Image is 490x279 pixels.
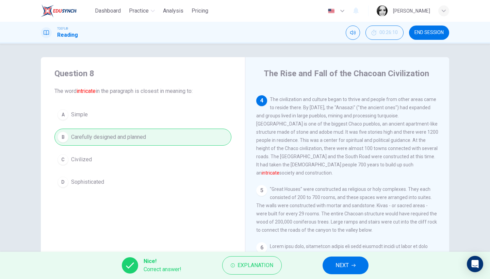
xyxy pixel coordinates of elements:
h4: The Rise and Fall of the Chacoan Civilization [264,68,429,79]
font: intricate [262,170,279,176]
div: Open Intercom Messenger [467,256,483,272]
button: END SESSION [409,26,449,40]
button: Dashboard [92,5,124,17]
span: Correct answer! [144,265,181,274]
span: Dashboard [95,7,121,15]
span: Nice! [144,257,181,265]
span: TOEFL® [57,26,68,31]
span: The word in the paragraph is closest in meaning to: [54,87,231,95]
a: EduSynch logo [41,4,92,18]
h1: Reading [57,31,78,39]
div: [PERSON_NAME] [393,7,430,15]
span: 00:26:10 [379,30,398,35]
font: intricate [77,88,96,94]
span: Practice [129,7,149,15]
span: Pricing [192,7,208,15]
span: NEXT [336,261,349,270]
div: 5 [256,185,267,196]
button: 00:26:10 [365,26,404,40]
h4: Question 8 [54,68,231,79]
img: EduSynch logo [41,4,77,18]
span: Explanation [238,261,273,270]
img: en [327,9,336,14]
button: Analysis [160,5,186,17]
span: "Great Houses" were constructed as religious or holy complexes. They each consisted of 200 to 700... [256,186,437,233]
button: Pricing [189,5,211,17]
span: END SESSION [414,30,444,35]
span: Analysis [163,7,183,15]
div: Hide [365,26,404,40]
div: 4 [256,95,267,106]
button: Explanation [222,256,282,275]
div: Mute [346,26,360,40]
span: The civilization and culture began to thrive and people from other areas came to reside there. By... [256,97,438,176]
button: NEXT [323,257,369,274]
div: 6 [256,242,267,253]
img: Profile picture [377,5,388,16]
button: Practice [126,5,158,17]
